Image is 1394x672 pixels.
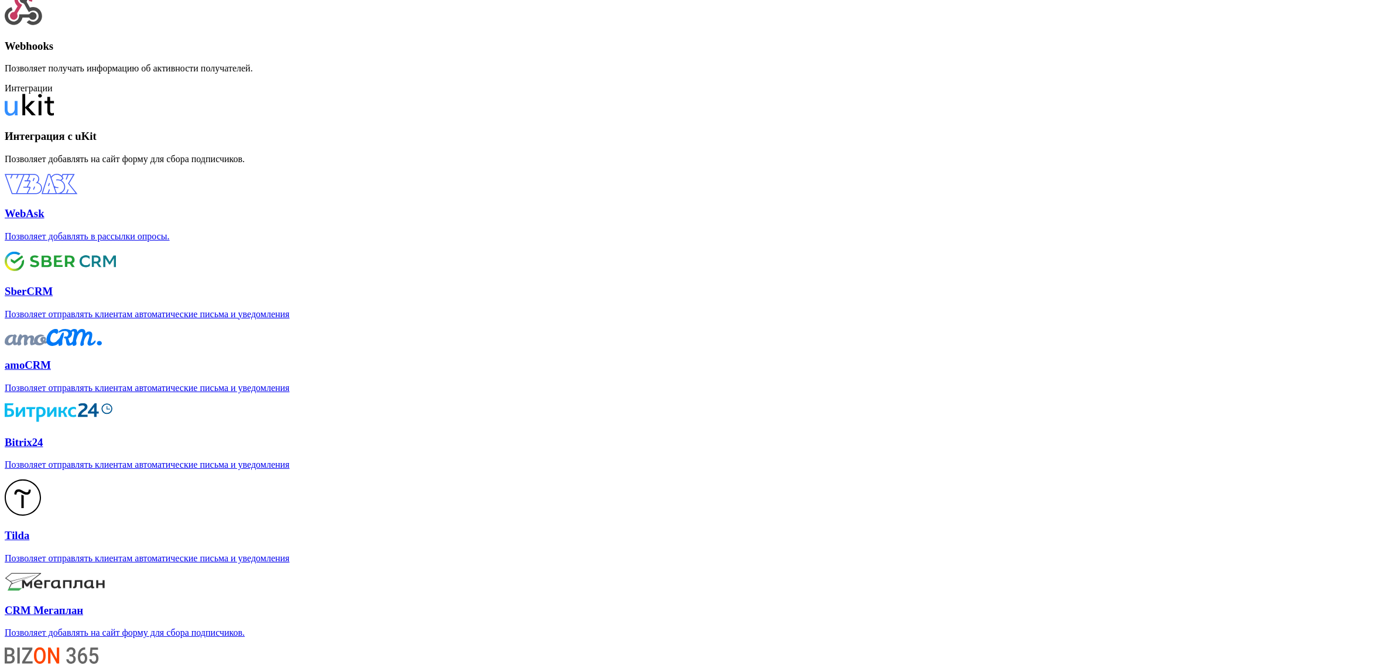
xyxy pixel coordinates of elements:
a: TildaПозволяет отправлять клиентам автоматические письма и уведомления [5,479,1389,563]
h3: amoCRM [5,359,1389,372]
h3: Webhooks [5,40,1389,53]
h3: CRM Мегаплан [5,604,1389,617]
a: WebAskПозволяет добавлять в рассылки опросы. [5,174,1389,242]
p: Позволяет добавлять на сайт форму для сбора подписчиков. [5,628,1389,638]
p: Позволяет добавлять на сайт форму для сбора подписчиков. [5,154,1389,164]
p: Позволяет получать информацию об активности получателей. [5,63,1389,74]
h3: Tilda [5,529,1389,542]
h3: Интеграция с uKit [5,130,1389,143]
p: Позволяет отправлять клиентам автоматические письма и уведомления [5,383,1389,393]
div: Интеграции [5,83,1389,94]
a: Интеграция с uKitПозволяет добавлять на сайт форму для сбора подписчиков. [5,94,1389,164]
a: Bitrix24Позволяет отправлять клиентам автоматические письма и уведомления [5,403,1389,470]
p: Позволяет отправлять клиентам автоматические письма и уведомления [5,309,1389,320]
p: Позволяет отправлять клиентам автоматические письма и уведомления [5,460,1389,470]
h3: SberCRM [5,285,1389,298]
a: CRM МегапланПозволяет добавлять на сайт форму для сбора подписчиков. [5,573,1389,638]
h3: Bitrix24 [5,436,1389,449]
a: amoCRMПозволяет отправлять клиентам автоматические письма и уведомления [5,329,1389,393]
h3: WebAsk [5,207,1389,220]
p: Позволяет отправлять клиентам автоматические письма и уведомления [5,553,1389,564]
p: Позволяет добавлять в рассылки опросы. [5,231,1389,242]
a: SberCRMПозволяет отправлять клиентам автоматические письма и уведомления [5,251,1389,319]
